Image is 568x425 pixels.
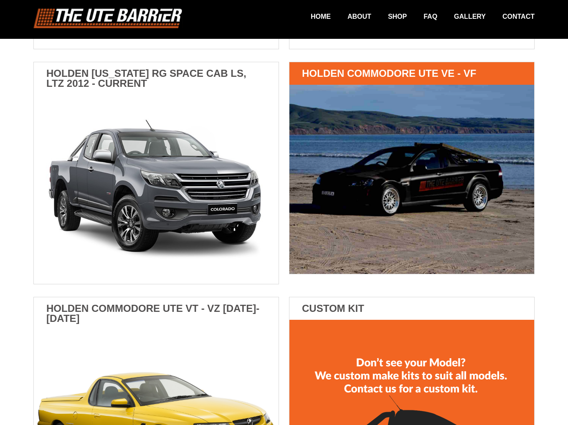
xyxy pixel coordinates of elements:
a: Holden [US_STATE] RG Space cab LS, LTZ 2012 - Current [34,62,279,284]
h3: Holden [US_STATE] RG Space cab LS, LTZ 2012 - Current [34,62,279,95]
a: About [331,8,371,25]
a: FAQ [407,8,437,25]
a: Gallery [437,8,486,25]
img: logo.png [33,8,183,28]
a: Home [294,8,331,25]
h3: Custom Kit [289,297,534,320]
a: Holden Commodore Ute VE - VF [289,62,534,274]
a: Contact [486,8,535,25]
h3: Holden Commodore Ute VE - VF [289,62,534,85]
h3: Holden Commodore ute VT - VZ [DATE]-[DATE] [34,297,279,330]
a: Shop [371,8,407,25]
